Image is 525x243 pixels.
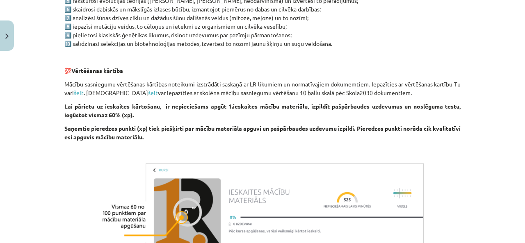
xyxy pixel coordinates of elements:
[71,67,123,74] strong: Vērtēšanas kārtība
[64,80,461,97] p: Mācību sasniegumu vērtēšanas kārtības noteikumi izstrādāti saskaņā ar LR likumiem un normatīvajie...
[74,89,84,96] a: šeit
[5,34,9,39] img: icon-close-lesson-0947bae3869378f0d4975bcd49f059093ad1ed9edebbc8119c70593378902aed.svg
[64,66,461,75] p: 💯
[148,89,158,96] a: šeit
[64,102,461,118] strong: Lai pārietu uz ieskaites kārtošanu, ir nepieciešams apgūt 1.ieskaites mācību materiālu, izpildīt ...
[64,125,461,141] strong: Saņemtie pieredzes punkti (xp) tiek piešķirti par mācību materiāla apguvi un pašpārbaudes uzdevum...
